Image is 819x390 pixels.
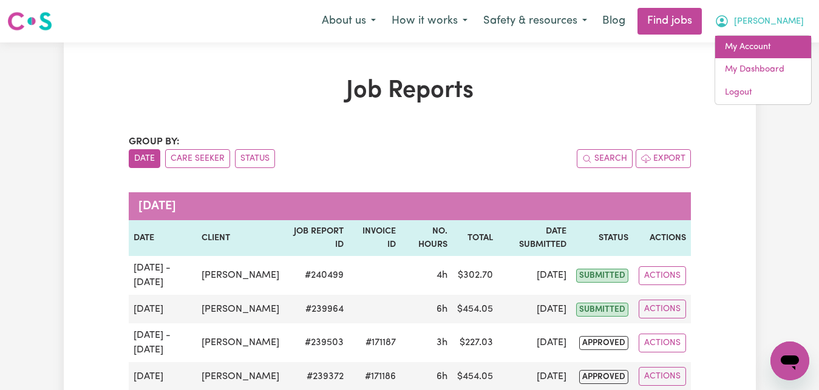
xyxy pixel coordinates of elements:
[579,370,628,384] span: approved
[437,338,447,348] span: 3 hours
[7,7,52,35] a: Careseekers logo
[129,192,691,220] caption: [DATE]
[129,149,160,168] button: sort invoices by date
[129,256,197,295] td: [DATE] - [DATE]
[284,220,348,256] th: Job Report ID
[452,323,498,362] td: $ 227.03
[715,36,811,59] a: My Account
[348,323,400,362] td: #171187
[639,367,686,386] button: Actions
[452,295,498,323] td: $ 454.05
[284,256,348,295] td: # 240499
[452,256,498,295] td: $ 302.70
[348,220,400,256] th: Invoice ID
[639,300,686,318] button: Actions
[579,336,628,350] span: approved
[576,269,628,283] span: submitted
[437,372,447,382] span: 6 hours
[401,220,452,256] th: No. Hours
[235,149,275,168] button: sort invoices by paid status
[636,149,691,168] button: Export
[197,220,284,256] th: Client
[639,334,686,352] button: Actions
[770,341,809,380] iframe: Button to launch messaging window
[7,10,52,32] img: Careseekers logo
[633,220,690,256] th: Actions
[384,8,475,34] button: How it works
[576,303,628,317] span: submitted
[129,137,180,147] span: Group by:
[314,8,384,34] button: About us
[715,35,812,105] div: My Account
[165,149,230,168] button: sort invoices by care seeker
[197,295,284,323] td: [PERSON_NAME]
[437,271,447,280] span: 4 hours
[577,149,633,168] button: Search
[498,295,572,323] td: [DATE]
[437,304,447,314] span: 6 hours
[637,8,702,35] a: Find jobs
[498,256,572,295] td: [DATE]
[284,323,348,362] td: # 239503
[715,58,811,81] a: My Dashboard
[197,323,284,362] td: [PERSON_NAME]
[129,323,197,362] td: [DATE] - [DATE]
[498,220,572,256] th: Date Submitted
[129,220,197,256] th: Date
[571,220,633,256] th: Status
[475,8,595,34] button: Safety & resources
[129,76,691,106] h1: Job Reports
[498,323,572,362] td: [DATE]
[707,8,812,34] button: My Account
[452,220,498,256] th: Total
[595,8,633,35] a: Blog
[284,295,348,323] td: # 239964
[639,266,686,285] button: Actions
[734,15,804,29] span: [PERSON_NAME]
[715,81,811,104] a: Logout
[197,256,284,295] td: [PERSON_NAME]
[129,295,197,323] td: [DATE]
